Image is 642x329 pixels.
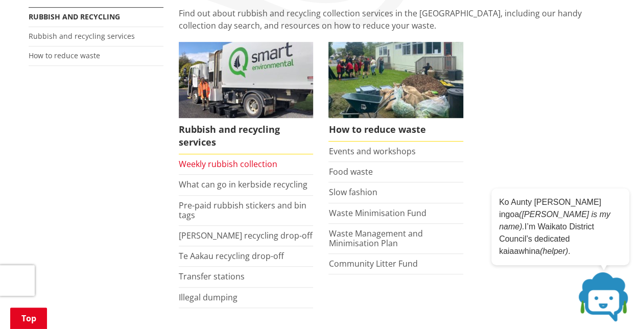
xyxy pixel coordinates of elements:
p: Find out about rubbish and recycling collection services in the [GEOGRAPHIC_DATA], including our ... [179,7,614,32]
a: Food waste [328,166,372,177]
a: Rubbish and recycling services [179,42,314,154]
a: Rubbish and recycling services [29,31,135,41]
a: Top [10,308,47,329]
em: (helper) [540,247,568,255]
a: How to reduce waste [328,42,463,142]
a: Slow fashion [328,186,377,198]
a: Transfer stations [179,271,245,282]
a: Pre-paid rubbish stickers and bin tags [179,200,306,221]
span: How to reduce waste [328,118,463,142]
a: Illegal dumping [179,292,237,303]
a: Waste Minimisation Fund [328,207,426,219]
span: Rubbish and recycling services [179,118,314,154]
a: What can go in kerbside recycling [179,179,307,190]
img: Reducing waste [328,42,463,118]
a: Community Litter Fund [328,258,417,269]
a: How to reduce waste [29,51,100,60]
a: Events and workshops [328,146,415,157]
a: Waste Management and Minimisation Plan [328,228,422,249]
a: [PERSON_NAME] recycling drop-off [179,230,313,241]
em: ([PERSON_NAME] is my name). [499,210,610,231]
a: Weekly rubbish collection [179,158,277,170]
a: Te Aakau recycling drop-off [179,250,284,262]
img: Rubbish and recycling services [179,42,314,118]
a: Rubbish and recycling [29,12,120,21]
p: Ko Aunty [PERSON_NAME] ingoa I’m Waikato District Council’s dedicated kaiaawhina . [499,196,622,257]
